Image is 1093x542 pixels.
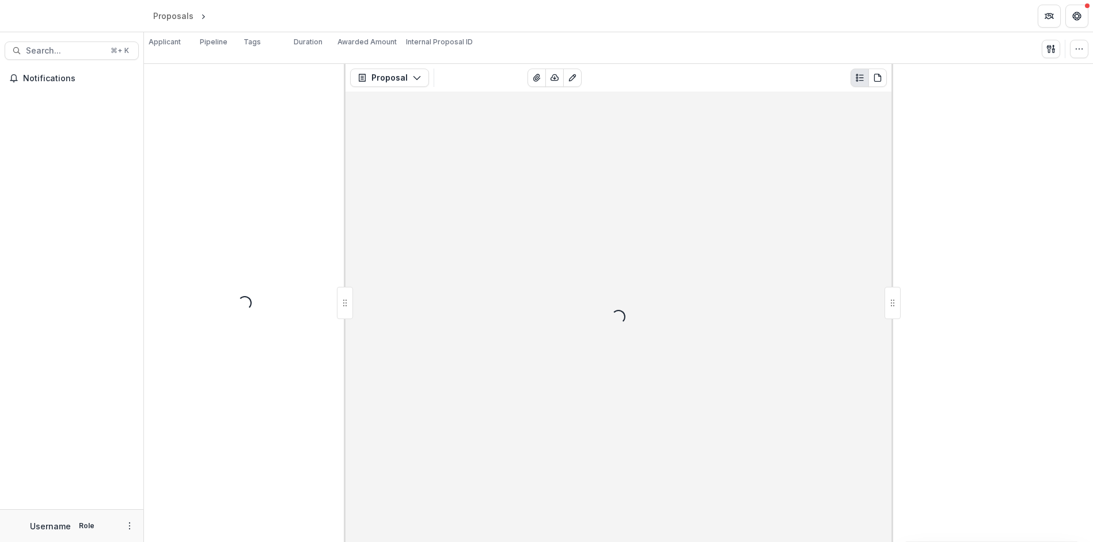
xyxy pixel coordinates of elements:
p: Internal Proposal ID [406,37,473,47]
button: Proposal [350,69,429,87]
div: Proposals [153,10,193,22]
p: Username [30,520,71,532]
p: Duration [294,37,322,47]
button: Search... [5,41,139,60]
nav: breadcrumb [149,7,257,24]
button: Get Help [1065,5,1088,28]
button: Notifications [5,69,139,88]
p: Awarded Amount [337,37,397,47]
button: Plaintext view [851,69,869,87]
button: Edit as form [563,69,582,87]
button: View Attached Files [527,69,546,87]
span: Notifications [23,74,134,84]
p: Tags [244,37,261,47]
p: Applicant [149,37,181,47]
button: Partners [1038,5,1061,28]
button: PDF view [868,69,887,87]
a: Proposals [149,7,198,24]
p: Pipeline [200,37,227,47]
span: Search... [26,46,104,56]
p: Role [75,521,98,531]
div: ⌘ + K [108,44,131,57]
button: More [123,519,136,533]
